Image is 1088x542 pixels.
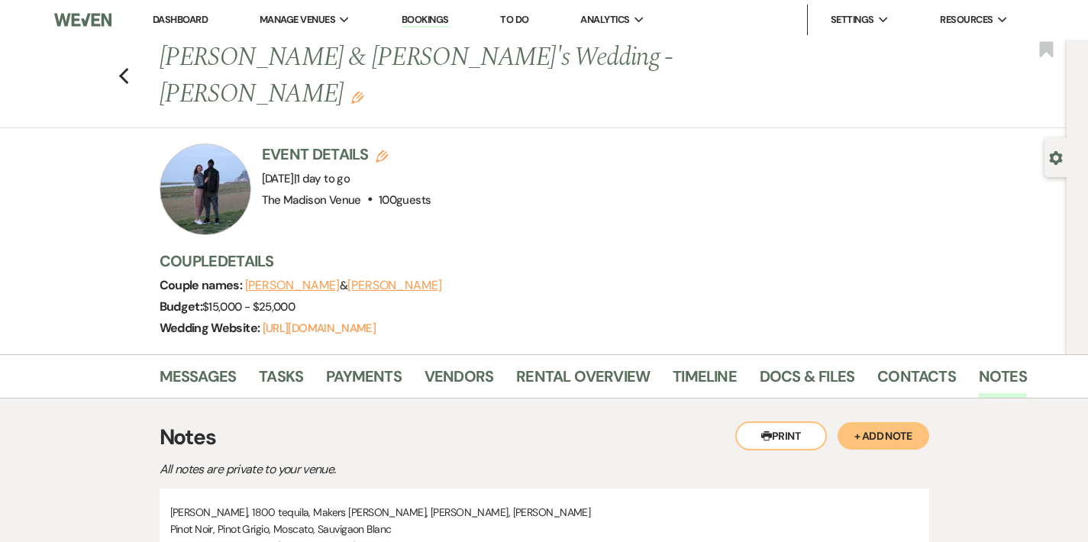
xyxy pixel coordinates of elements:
a: Messages [160,364,237,398]
button: Open lead details [1049,150,1063,164]
a: Vendors [425,364,493,398]
p: All notes are private to your venue. [160,460,694,479]
a: Notes [979,364,1027,398]
a: Rental Overview [516,364,650,398]
span: Settings [831,12,874,27]
span: | [294,171,350,186]
button: + Add Note [838,422,929,450]
h3: Couple Details [160,250,1015,272]
span: Wedding Website: [160,320,263,336]
span: [DATE] [262,171,350,186]
p: Pinot Noir, Pinot Grigio, Moscato, Sauvigaon Blanc [170,521,919,537]
button: Edit [351,90,363,104]
span: Resources [940,12,993,27]
h3: Notes [160,421,929,453]
h3: Event Details [262,144,431,165]
h1: [PERSON_NAME] & [PERSON_NAME]'s Wedding - [PERSON_NAME] [160,40,844,112]
a: Contacts [877,364,956,398]
span: The Madison Venue [262,192,361,208]
a: Tasks [259,364,303,398]
span: Analytics [580,12,629,27]
button: [PERSON_NAME] [245,279,340,292]
a: [URL][DOMAIN_NAME] [263,321,376,336]
span: Manage Venues [260,12,335,27]
button: Print [735,421,827,450]
img: Weven Logo [54,4,111,36]
span: Couple names: [160,277,245,293]
span: & [245,278,442,293]
a: Docs & Files [760,364,854,398]
span: Budget: [160,298,203,315]
span: 1 day to go [296,171,350,186]
a: Bookings [402,13,449,27]
span: $15,000 - $25,000 [202,299,295,315]
a: Timeline [673,364,737,398]
a: Payments [326,364,402,398]
button: [PERSON_NAME] [347,279,442,292]
p: [PERSON_NAME], 1800 tequila, Makers [PERSON_NAME], [PERSON_NAME], [PERSON_NAME] [170,504,919,521]
a: Dashboard [153,13,208,26]
a: To Do [500,13,528,26]
span: 100 guests [379,192,431,208]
